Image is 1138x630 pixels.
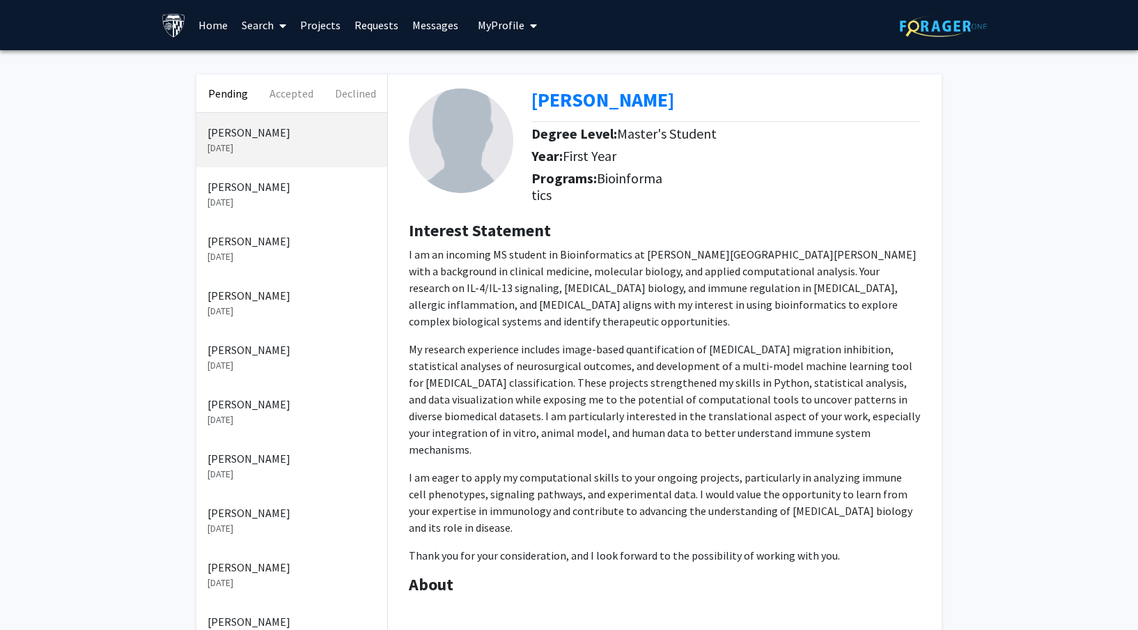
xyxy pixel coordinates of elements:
[405,1,465,49] a: Messages
[208,467,376,482] p: [DATE]
[409,89,513,193] img: Profile Picture
[531,125,617,142] b: Degree Level:
[208,341,376,358] p: [PERSON_NAME]
[208,613,376,630] p: [PERSON_NAME]
[617,125,717,142] span: Master's Student
[208,249,376,264] p: [DATE]
[409,246,921,330] p: I am an incoming MS student in Bioinformatics at [PERSON_NAME][GEOGRAPHIC_DATA][PERSON_NAME] with...
[208,413,376,427] p: [DATE]
[208,287,376,304] p: [PERSON_NAME]
[409,341,921,458] p: My research experience includes image-based quantification of [MEDICAL_DATA] migration inhibition...
[531,147,563,164] b: Year:
[531,169,597,187] b: Programs:
[260,75,323,112] button: Accepted
[208,521,376,536] p: [DATE]
[208,195,376,210] p: [DATE]
[409,220,551,241] b: Interest Statement
[208,124,376,141] p: [PERSON_NAME]
[208,559,376,576] p: [PERSON_NAME]
[208,304,376,318] p: [DATE]
[162,13,186,38] img: Johns Hopkins University Logo
[409,574,453,595] b: About
[900,15,987,37] img: ForagerOne Logo
[208,233,376,249] p: [PERSON_NAME]
[208,141,376,155] p: [DATE]
[196,75,260,112] button: Pending
[208,358,376,373] p: [DATE]
[235,1,293,49] a: Search
[531,87,674,112] b: [PERSON_NAME]
[409,547,921,564] p: Thank you for your consideration, and I look forward to the possibility of working with you.
[563,147,616,164] span: First Year
[208,576,376,590] p: [DATE]
[208,505,376,521] p: [PERSON_NAME]
[10,567,59,620] iframe: Chat
[531,169,662,203] span: Bioinformatics
[531,87,674,112] a: Opens in a new tab
[478,18,524,32] span: My Profile
[348,1,405,49] a: Requests
[324,75,387,112] button: Declined
[208,178,376,195] p: [PERSON_NAME]
[409,469,921,536] p: I am eager to apply my computational skills to your ongoing projects, particularly in analyzing i...
[208,450,376,467] p: [PERSON_NAME]
[192,1,235,49] a: Home
[208,396,376,413] p: [PERSON_NAME]
[293,1,348,49] a: Projects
